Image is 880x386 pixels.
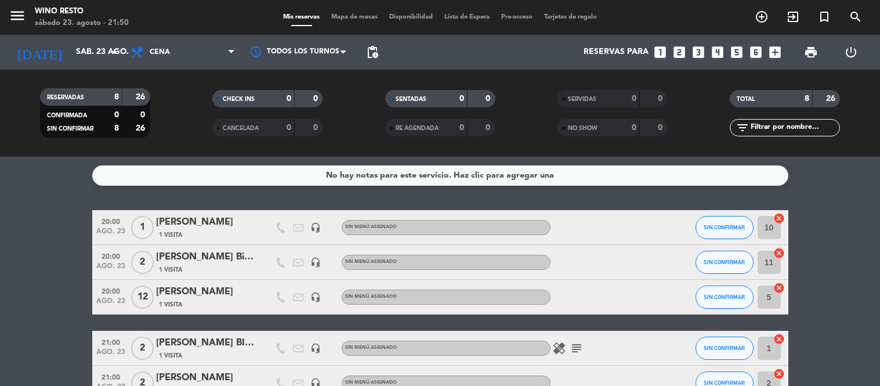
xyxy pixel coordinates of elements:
strong: 8 [114,124,119,132]
i: headset_mic [310,257,321,268]
strong: 0 [632,95,636,103]
i: looks_6 [748,45,763,60]
span: 20:00 [96,284,125,297]
span: Disponibilidad [383,14,439,20]
div: [PERSON_NAME] BIG BOX [156,336,255,351]
strong: 8 [805,95,809,103]
div: LOG OUT [831,35,871,70]
i: search [849,10,863,24]
i: turned_in_not [817,10,831,24]
i: headset_mic [310,343,321,353]
span: ago. 23 [96,348,125,362]
strong: 0 [486,95,492,103]
span: RESERVADAS [47,95,84,100]
span: TOTAL [737,96,755,102]
span: 1 Visita [159,230,182,240]
i: looks_one [653,45,668,60]
i: add_box [767,45,783,60]
i: cancel [773,247,785,259]
strong: 0 [287,124,291,132]
span: 2 [131,251,154,274]
span: Lista de Espera [439,14,495,20]
div: [PERSON_NAME] [156,370,255,385]
div: [PERSON_NAME] [156,215,255,230]
span: Sin menú asignado [345,259,397,264]
strong: 0 [486,124,492,132]
div: No hay notas para este servicio. Haz clic para agregar una [326,169,554,182]
span: CONFIRMADA [47,113,87,118]
span: 1 Visita [159,300,182,309]
i: looks_3 [691,45,706,60]
span: Sin menú asignado [345,345,397,350]
span: print [804,45,818,59]
strong: 0 [313,124,320,132]
strong: 26 [136,93,147,101]
i: headset_mic [310,222,321,233]
i: menu [9,7,26,24]
span: Tarjetas de regalo [538,14,603,20]
i: arrow_drop_down [108,45,122,59]
button: SIN CONFIRMAR [696,251,754,274]
span: CANCELADA [223,125,259,131]
span: 21:00 [96,335,125,348]
span: 1 Visita [159,265,182,275]
span: ago. 23 [96,297,125,311]
span: 1 [131,216,154,239]
strong: 0 [632,124,636,132]
strong: 0 [287,95,291,103]
div: [PERSON_NAME] [156,284,255,300]
span: CHECK INS [223,96,255,102]
strong: 26 [136,124,147,132]
i: cancel [773,212,785,224]
strong: 0 [658,95,665,103]
strong: 26 [826,95,838,103]
div: [PERSON_NAME] BigBox [156,250,255,265]
button: SIN CONFIRMAR [696,216,754,239]
strong: 8 [114,93,119,101]
button: SIN CONFIRMAR [696,286,754,309]
i: power_settings_new [844,45,858,59]
i: [DATE] [9,39,70,65]
span: 1 Visita [159,351,182,360]
strong: 0 [114,111,119,119]
i: cancel [773,282,785,294]
span: RE AGENDADA [396,125,439,131]
span: Sin menú asignado [345,294,397,299]
span: SIN CONFIRMAR [704,224,745,230]
span: SENTADAS [396,96,426,102]
span: 20:00 [96,249,125,262]
span: ago. 23 [96,262,125,276]
span: Sin menú asignado [345,380,397,385]
span: NO SHOW [568,125,597,131]
strong: 0 [658,124,665,132]
span: Reservas para [584,48,649,57]
strong: 0 [140,111,147,119]
span: 12 [131,286,154,309]
i: healing [552,341,566,355]
span: SIN CONFIRMAR [704,380,745,386]
button: SIN CONFIRMAR [696,337,754,360]
i: subject [570,341,584,355]
span: Sin menú asignado [345,225,397,229]
button: menu [9,7,26,28]
span: SERVIDAS [568,96,596,102]
i: looks_5 [729,45,744,60]
i: cancel [773,368,785,380]
span: 2 [131,337,154,360]
span: SIN CONFIRMAR [704,294,745,300]
span: pending_actions [365,45,379,59]
span: SIN CONFIRMAR [47,126,93,132]
i: cancel [773,333,785,345]
strong: 0 [313,95,320,103]
span: ago. 23 [96,228,125,241]
span: Mapa de mesas [325,14,383,20]
i: looks_two [672,45,687,60]
div: sábado 23. agosto - 21:50 [35,17,129,29]
span: Mis reservas [277,14,325,20]
i: looks_4 [710,45,725,60]
span: Cena [150,48,170,56]
i: filter_list [736,121,749,135]
div: Wino Resto [35,6,129,17]
span: Pre-acceso [495,14,538,20]
i: add_circle_outline [755,10,769,24]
